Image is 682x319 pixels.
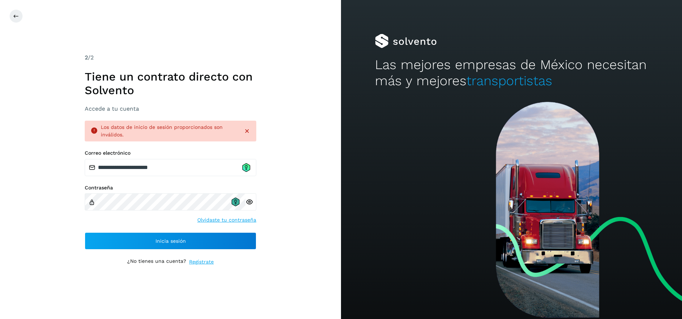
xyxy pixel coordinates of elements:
label: Correo electrónico [85,150,256,156]
span: transportistas [466,73,552,88]
h3: Accede a tu cuenta [85,105,256,112]
h2: Las mejores empresas de México necesitan más y mejores [375,57,648,89]
h1: Tiene un contrato directo con Solvento [85,70,256,97]
p: ¿No tienes una cuenta? [127,258,186,266]
button: Inicia sesión [85,232,256,250]
div: Los datos de inicio de sesión proporcionados son inválidos. [101,124,238,139]
span: Inicia sesión [155,238,186,243]
a: Regístrate [189,258,214,266]
a: Olvidaste tu contraseña [197,216,256,224]
label: Contraseña [85,185,256,191]
span: 2 [85,54,88,61]
div: /2 [85,53,256,62]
